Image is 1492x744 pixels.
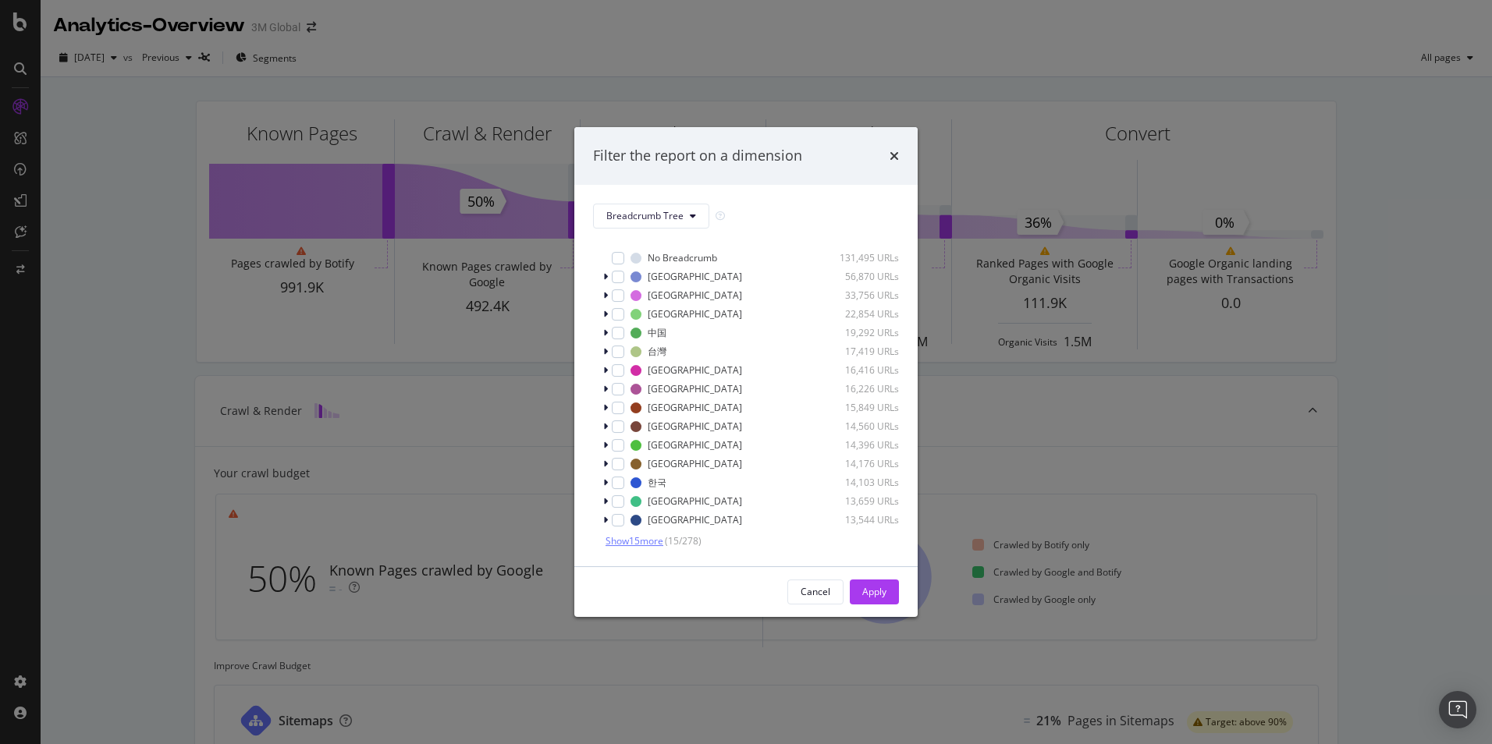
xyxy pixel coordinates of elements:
[822,326,899,339] div: 19,292 URLs
[648,289,742,302] div: [GEOGRAPHIC_DATA]
[648,457,742,470] div: [GEOGRAPHIC_DATA]
[648,513,742,526] div: [GEOGRAPHIC_DATA]
[593,146,802,166] div: Filter the report on a dimension
[822,494,899,508] div: 13,659 URLs
[822,420,899,433] div: 14,560 URLs
[648,494,742,508] div: [GEOGRAPHIC_DATA]
[648,401,742,414] div: [GEOGRAPHIC_DATA]
[822,251,899,264] div: 131,495 URLs
[822,438,899,452] div: 14,396 URLs
[822,513,899,526] div: 13,544 URLs
[648,420,742,433] div: [GEOGRAPHIC_DATA]
[890,146,899,166] div: times
[648,345,666,358] div: 台灣
[822,476,899,489] div: 14,103 URLs
[862,585,886,598] div: Apply
[822,401,899,414] div: 15,849 URLs
[648,382,742,395] div: [GEOGRAPHIC_DATA]
[822,345,899,358] div: 17,419 URLs
[648,307,742,321] div: [GEOGRAPHIC_DATA]
[574,127,918,617] div: modal
[801,585,830,598] div: Cancel
[648,326,666,339] div: 中国
[648,363,742,377] div: [GEOGRAPHIC_DATA]
[665,534,702,547] span: ( 15 / 278 )
[822,289,899,302] div: 33,756 URLs
[822,363,899,377] div: 16,416 URLs
[822,382,899,395] div: 16,226 URLs
[593,204,709,229] button: Breadcrumb Tree
[787,579,844,604] button: Cancel
[822,307,899,321] div: 22,854 URLs
[648,251,717,264] div: No Breadcrumb
[606,534,663,547] span: Show 15 more
[822,270,899,283] div: 56,870 URLs
[648,438,742,452] div: [GEOGRAPHIC_DATA]
[648,476,666,489] div: 한국
[1439,691,1476,728] div: Open Intercom Messenger
[850,579,899,604] button: Apply
[648,270,742,283] div: [GEOGRAPHIC_DATA]
[606,209,684,222] span: Breadcrumb Tree
[822,457,899,470] div: 14,176 URLs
